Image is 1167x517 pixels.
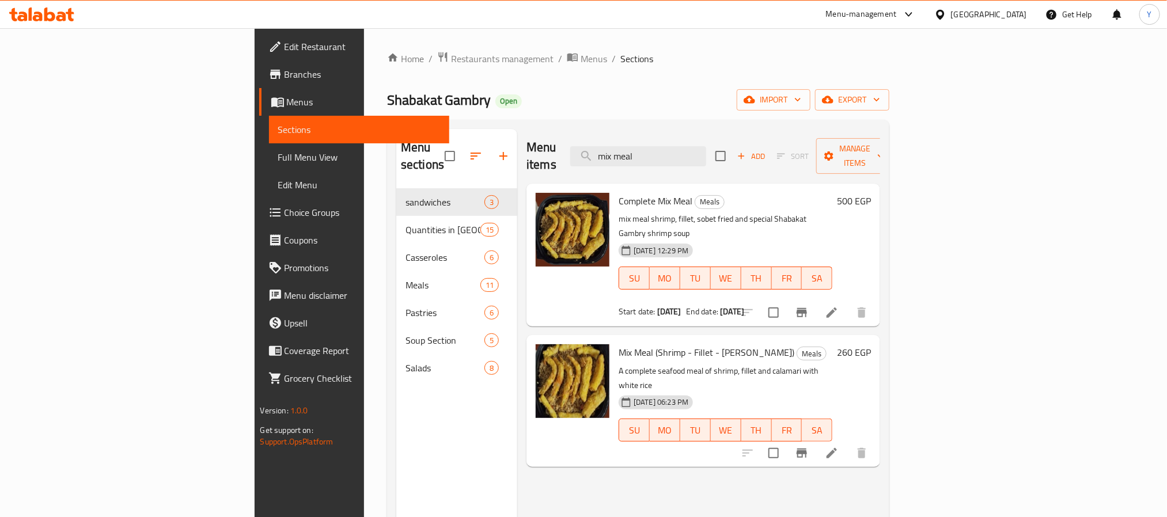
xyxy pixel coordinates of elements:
[746,270,767,287] span: TH
[654,422,676,439] span: MO
[495,96,522,106] span: Open
[396,184,517,386] nav: Menu sections
[260,423,313,438] span: Get support on:
[259,88,449,116] a: Menus
[619,304,656,319] span: Start date:
[484,333,499,347] div: items
[396,188,517,216] div: sandwiches3
[837,193,871,209] h6: 500 EGP
[396,271,517,299] div: Meals11
[269,171,449,199] a: Edit Menu
[802,419,832,442] button: SA
[484,306,499,320] div: items
[485,252,498,263] span: 6
[406,250,484,264] span: Casseroles
[612,52,616,66] li: /
[619,344,794,361] span: Mix Meal (Shrimp - Fillet - [PERSON_NAME])
[741,419,772,442] button: TH
[761,301,786,325] span: Select to update
[746,93,801,107] span: import
[406,361,484,375] span: Salads
[285,67,440,81] span: Branches
[558,52,562,66] li: /
[1147,8,1152,21] span: Y
[259,337,449,364] a: Coverage Report
[396,244,517,271] div: Casseroles6
[650,267,680,290] button: MO
[708,144,733,168] span: Select section
[619,267,650,290] button: SU
[686,304,718,319] span: End date:
[720,304,744,319] b: [DATE]
[772,419,802,442] button: FR
[824,93,880,107] span: export
[733,147,770,165] span: Add item
[770,147,816,165] span: Select section first
[396,354,517,382] div: Salads8
[619,419,650,442] button: SU
[484,195,499,209] div: items
[269,116,449,143] a: Sections
[495,94,522,108] div: Open
[480,278,499,292] div: items
[285,288,440,302] span: Menu disclaimer
[619,192,692,210] span: Complete Mix Meal
[285,233,440,247] span: Coupons
[619,212,832,241] p: mix meal shrimp, fillet, sobet fried and special Shabakat Gambry shrimp soup
[485,307,498,318] span: 6
[451,52,554,66] span: Restaurants management
[951,8,1027,21] div: [GEOGRAPHIC_DATA]
[396,326,517,354] div: Soup Section5
[650,419,680,442] button: MO
[826,7,897,21] div: Menu-management
[278,123,440,136] span: Sections
[484,361,499,375] div: items
[285,40,440,54] span: Edit Restaurant
[619,364,832,393] p: A complete seafood meal of shrimp, fillet and calamari with white rice
[736,150,767,163] span: Add
[776,270,798,287] span: FR
[260,434,334,449] a: Support.OpsPlatform
[259,199,449,226] a: Choice Groups
[816,138,893,174] button: Manage items
[815,89,889,111] button: export
[526,139,556,173] h2: Menu items
[685,270,706,287] span: TU
[570,146,706,166] input: search
[259,309,449,337] a: Upsell
[406,306,484,320] span: Pastries
[825,306,839,320] a: Edit menu item
[481,225,498,235] span: 15
[797,347,827,360] div: Meals
[406,223,480,237] span: Quantities in [GEOGRAPHIC_DATA]
[536,344,609,418] img: Mix Meal (Shrimp - Fillet - Calamari - Rice)
[797,347,826,360] span: Meals
[715,270,737,287] span: WE
[290,403,308,418] span: 1.0.0
[269,143,449,171] a: Full Menu View
[624,422,645,439] span: SU
[481,280,498,291] span: 11
[825,446,839,460] a: Edit menu item
[746,422,767,439] span: TH
[654,270,676,287] span: MO
[285,316,440,330] span: Upsell
[285,371,440,385] span: Grocery Checklist
[259,33,449,60] a: Edit Restaurant
[806,422,828,439] span: SA
[406,278,480,292] span: Meals
[685,422,706,439] span: TU
[772,267,802,290] button: FR
[259,60,449,88] a: Branches
[733,147,770,165] button: Add
[485,197,498,208] span: 3
[624,270,645,287] span: SU
[825,142,884,170] span: Manage items
[406,333,484,347] span: Soup Section
[788,299,816,326] button: Branch-specific-item
[715,422,737,439] span: WE
[396,299,517,326] div: Pastries6
[806,270,828,287] span: SA
[278,150,440,164] span: Full Menu View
